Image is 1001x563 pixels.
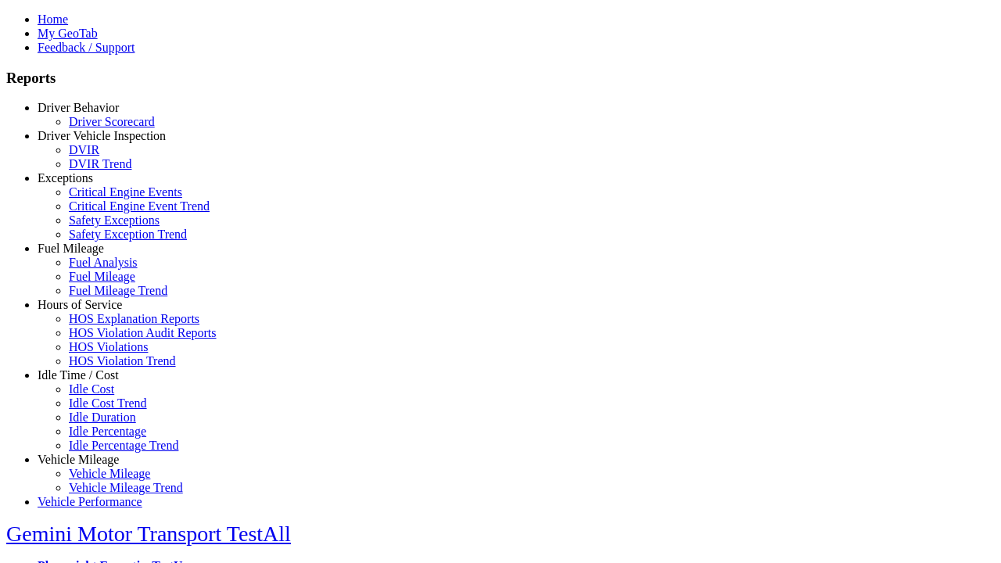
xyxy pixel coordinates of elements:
[69,439,178,452] a: Idle Percentage Trend
[69,185,182,199] a: Critical Engine Events
[38,27,98,40] a: My GeoTab
[38,495,142,508] a: Vehicle Performance
[69,312,199,325] a: HOS Explanation Reports
[69,157,131,170] a: DVIR Trend
[38,129,166,142] a: Driver Vehicle Inspection
[69,382,114,396] a: Idle Cost
[6,70,995,87] h3: Reports
[38,171,93,185] a: Exceptions
[38,368,119,382] a: Idle Time / Cost
[69,213,160,227] a: Safety Exceptions
[69,326,217,339] a: HOS Violation Audit Reports
[69,411,136,424] a: Idle Duration
[38,41,135,54] a: Feedback / Support
[38,298,122,311] a: Hours of Service
[69,270,135,283] a: Fuel Mileage
[69,284,167,297] a: Fuel Mileage Trend
[69,481,183,494] a: Vehicle Mileage Trend
[69,425,146,438] a: Idle Percentage
[69,467,150,480] a: Vehicle Mileage
[69,256,138,269] a: Fuel Analysis
[6,522,291,546] a: Gemini Motor Transport TestAll
[38,453,119,466] a: Vehicle Mileage
[38,242,104,255] a: Fuel Mileage
[69,396,147,410] a: Idle Cost Trend
[69,143,99,156] a: DVIR
[38,13,68,26] a: Home
[69,228,187,241] a: Safety Exception Trend
[69,199,210,213] a: Critical Engine Event Trend
[38,101,119,114] a: Driver Behavior
[69,340,148,353] a: HOS Violations
[69,354,176,368] a: HOS Violation Trend
[69,115,155,128] a: Driver Scorecard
